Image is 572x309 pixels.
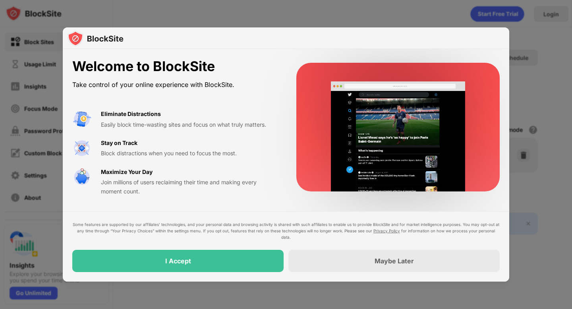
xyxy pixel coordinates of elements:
[72,58,277,75] div: Welcome to BlockSite
[375,257,414,265] div: Maybe Later
[101,178,277,196] div: Join millions of users reclaiming their time and making every moment count.
[72,168,91,187] img: value-safe-time.svg
[101,110,161,118] div: Eliminate Distractions
[101,149,277,158] div: Block distractions when you need to focus the most.
[165,257,191,265] div: I Accept
[68,31,124,46] img: logo-blocksite.svg
[72,221,500,240] div: Some features are supported by our affiliates’ technologies, and your personal data and browsing ...
[101,139,137,147] div: Stay on Track
[72,79,277,91] div: Take control of your online experience with BlockSite.
[72,139,91,158] img: value-focus.svg
[373,228,400,233] a: Privacy Policy
[101,120,277,129] div: Easily block time-wasting sites and focus on what truly matters.
[72,110,91,129] img: value-avoid-distractions.svg
[101,168,153,176] div: Maximize Your Day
